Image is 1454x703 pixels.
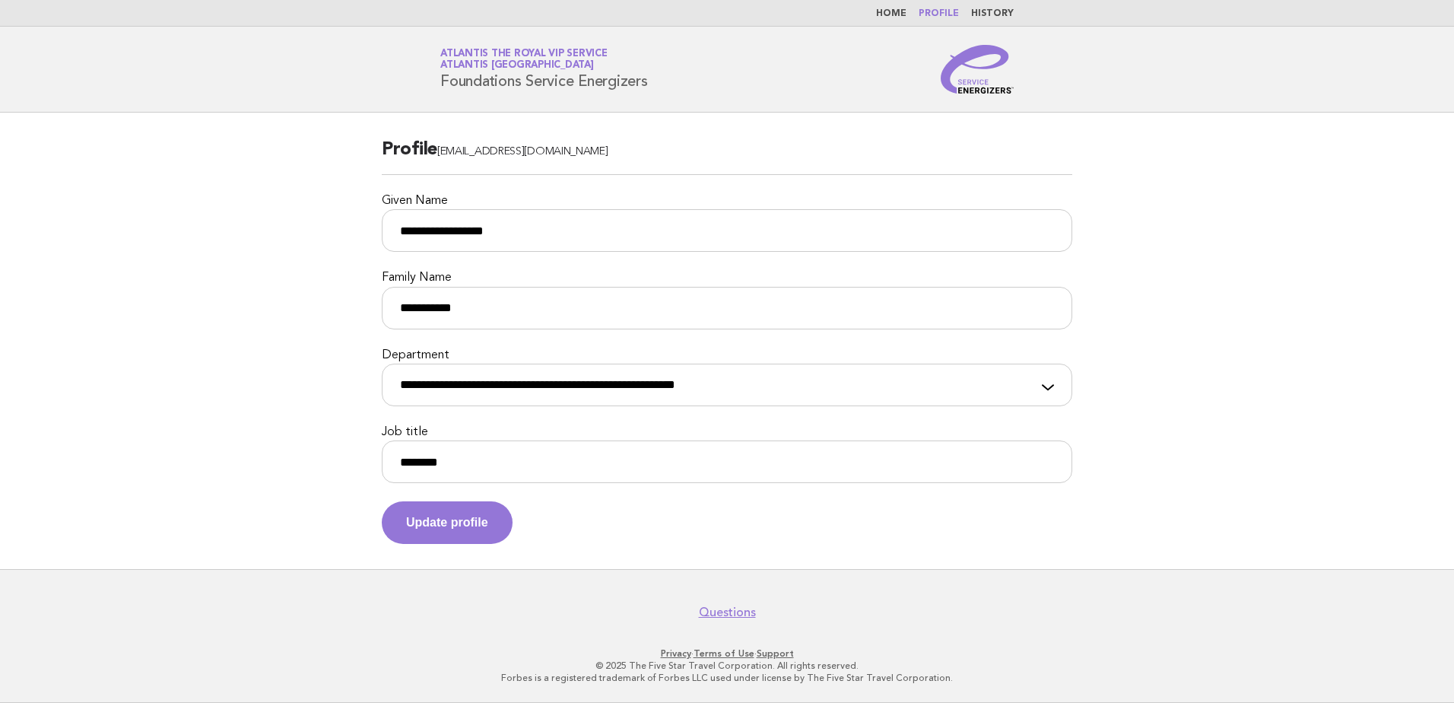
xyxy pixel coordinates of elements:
label: Department [382,348,1072,364]
label: Given Name [382,193,1072,209]
a: Profile [919,9,959,18]
p: © 2025 The Five Star Travel Corporation. All rights reserved. [262,660,1192,672]
h2: Profile [382,138,1072,175]
a: Terms of Use [694,648,754,659]
span: Atlantis [GEOGRAPHIC_DATA] [440,61,594,71]
a: Home [876,9,906,18]
p: Forbes is a registered trademark of Forbes LLC used under license by The Five Star Travel Corpora... [262,672,1192,684]
label: Family Name [382,270,1072,286]
label: Job title [382,425,1072,441]
a: Privacy [661,648,691,659]
button: Update profile [382,501,513,544]
a: Atlantis the Royal VIP ServiceAtlantis [GEOGRAPHIC_DATA] [440,49,608,70]
h1: Foundations Service Energizers [440,49,648,89]
img: Service Energizers [941,45,1014,94]
span: [EMAIL_ADDRESS][DOMAIN_NAME] [437,146,608,157]
a: History [971,9,1014,18]
p: · · [262,647,1192,660]
a: Questions [699,605,756,620]
a: Support [757,648,794,659]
